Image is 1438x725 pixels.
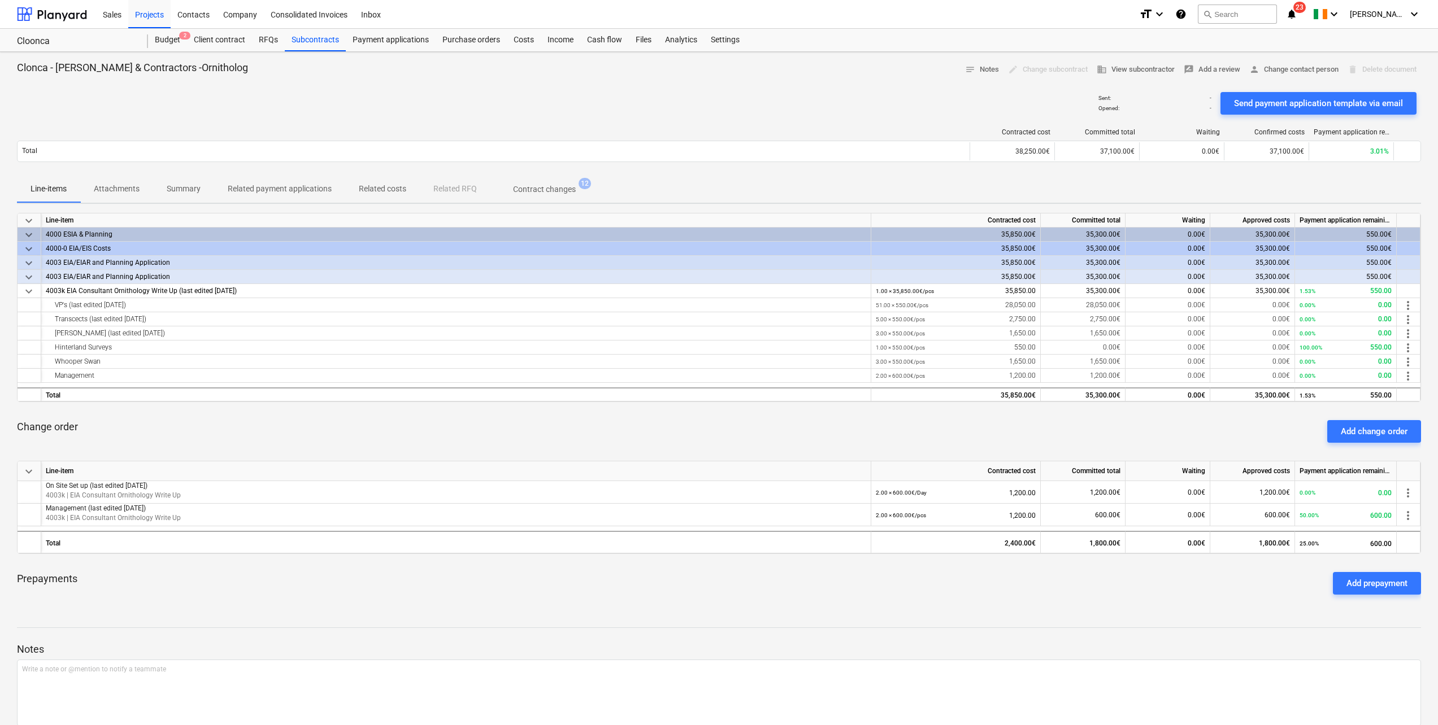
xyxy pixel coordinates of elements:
span: more_vert [1401,509,1415,522]
span: 0.00€ [1188,343,1205,351]
div: 35,850.00€ [871,256,1041,270]
div: 35,850.00€ [871,387,1041,401]
small: 0.00% [1300,359,1315,365]
div: 35,300.00€ [1041,242,1126,256]
span: 12 [579,178,591,189]
small: 25.00% [1300,540,1319,547]
div: Waiting [1126,213,1210,228]
small: 2.00 × 600.00€ / pcs [876,512,926,518]
div: 4003 EIA/EIAR and Planning Application [46,270,866,284]
small: 0.00% [1300,490,1315,496]
p: 4003k | EIA Consultant Ornithology Write Up [46,513,866,523]
span: keyboard_arrow_down [22,228,36,242]
small: 0.00% [1300,302,1315,308]
div: 4000 ESIA & Planning [46,228,866,242]
span: 0.00€ [1188,511,1205,519]
a: Settings [704,29,746,51]
div: 35,300.00€ [1210,270,1295,284]
div: 0.00 [1300,369,1392,383]
span: more_vert [1401,341,1415,355]
small: 2.00 × 600.00€ / Day [876,490,927,496]
div: RFQs [252,29,285,51]
button: View subcontractor [1092,61,1179,78]
span: notes [965,64,975,75]
span: rate_review [1184,64,1194,75]
div: Contracted cost [871,461,1041,481]
div: 550.00€ [1295,242,1397,256]
p: - [1210,94,1211,102]
p: Sent : [1098,94,1111,102]
div: Transcects (last edited [DATE]) [46,312,866,326]
div: 1,200.00 [876,481,1036,504]
div: Cash flow [580,29,629,51]
div: 0.00€ [1126,387,1210,401]
div: 550.00€ [1295,228,1397,242]
span: keyboard_arrow_down [22,256,36,270]
div: Add change order [1341,424,1407,439]
button: Add prepayment [1333,572,1421,595]
span: 1,650.00€ [1090,357,1120,365]
div: Total [41,387,871,401]
small: 51.00 × 550.00€ / pcs [876,302,928,308]
span: more_vert [1401,486,1415,500]
div: 35,300.00€ [1041,256,1126,270]
div: Contracted cost [871,213,1041,228]
small: 1.00 × 550.00€ / pcs [876,344,925,351]
div: Send payment application template via email [1234,96,1403,111]
span: 2 [179,32,190,40]
span: 35,300.00€ [1086,287,1120,295]
p: Attachments [94,183,140,195]
span: 0.00€ [1103,343,1120,351]
div: Add prepayment [1346,576,1407,591]
div: 600.00 [1300,504,1392,527]
p: Total [22,146,37,156]
div: Line-item [41,213,871,228]
small: 1.53% [1300,392,1315,399]
span: 37,100.00€ [1100,147,1135,155]
span: keyboard_arrow_down [22,270,36,284]
div: 550.00€ [1295,256,1397,270]
div: 0.00€ [1126,256,1210,270]
a: Files [629,29,658,51]
div: 1,200.00 [876,504,1036,527]
span: person [1249,64,1259,75]
span: more_vert [1401,313,1415,326]
div: Waiting [1126,461,1210,481]
div: Budget [148,29,187,51]
small: 100.00% [1300,344,1322,351]
span: 1,200.00€ [1090,372,1120,379]
span: 0.00€ [1188,301,1205,309]
a: Analytics [658,29,704,51]
div: Committed total [1041,461,1126,481]
div: 35,300.00€ [1041,228,1126,242]
p: Prepayments [17,572,77,595]
div: 1,650.00 [876,355,1036,369]
span: Change contact person [1249,63,1339,76]
p: Summary [167,183,201,195]
div: Purchase orders [436,29,507,51]
div: 550.00 [1300,284,1392,298]
div: Payment application remaining [1314,128,1389,136]
span: more_vert [1401,299,1415,312]
div: 35,850.00€ [871,242,1041,256]
span: 0.00€ [1272,329,1290,337]
div: 550.00 [1300,388,1392,403]
span: 2,750.00€ [1090,315,1120,323]
span: Add a review [1184,63,1240,76]
p: Related costs [359,183,406,195]
small: 3.00 × 550.00€ / pcs [876,359,925,365]
p: Change order [17,420,78,434]
div: 2,750.00 [876,312,1036,326]
span: more_vert [1401,369,1415,383]
button: Add change order [1327,420,1421,443]
a: Costs [507,29,541,51]
div: 35,300.00€ [1210,256,1295,270]
small: 0.00% [1300,330,1315,337]
div: 0.00€ [1126,242,1210,256]
span: 600.00€ [1095,511,1120,519]
div: 4000-0 EIA/EIS Costs [46,242,866,256]
div: 28,050.00 [876,298,1036,312]
span: more_vert [1401,327,1415,340]
span: 1,200.00€ [1259,488,1290,496]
